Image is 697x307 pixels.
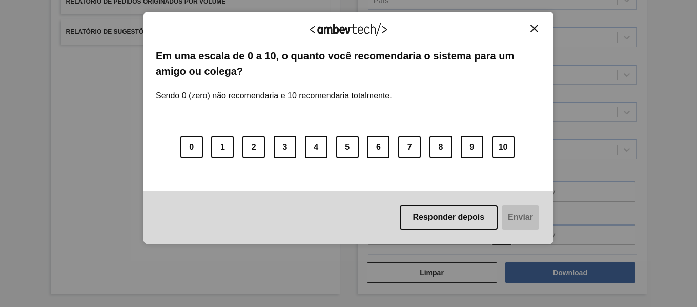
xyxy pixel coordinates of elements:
[492,136,515,158] button: 10
[461,136,483,158] button: 9
[211,136,234,158] button: 1
[429,136,452,158] button: 8
[305,136,327,158] button: 4
[398,136,421,158] button: 7
[310,23,387,36] img: Logo Ambevtech
[156,79,392,100] label: Sendo 0 (zero) não recomendaria e 10 recomendaria totalmente.
[336,136,359,158] button: 5
[242,136,265,158] button: 2
[367,136,389,158] button: 6
[274,136,296,158] button: 3
[180,136,203,158] button: 0
[530,25,538,32] img: Close
[400,205,498,230] button: Responder depois
[527,24,541,33] button: Close
[156,48,541,79] label: Em uma escala de 0 a 10, o quanto você recomendaria o sistema para um amigo ou colega?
